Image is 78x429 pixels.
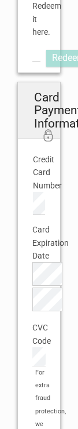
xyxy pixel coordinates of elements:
[42,130,54,144] i: 256bit encryption
[32,223,46,262] label: Card Expiration Date
[32,321,46,347] label: CVC Code
[18,82,60,139] h2: Card Payment Information
[33,153,45,192] label: Credit Card Number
